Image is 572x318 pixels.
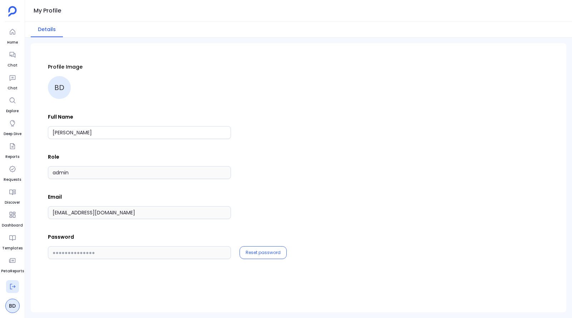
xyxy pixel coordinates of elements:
[48,126,231,139] input: Full Name
[48,166,231,179] input: Role
[6,108,19,114] span: Explore
[4,117,21,137] a: Deep Dive
[48,246,231,259] input: ●●●●●●●●●●●●●●
[4,177,21,183] span: Requests
[2,208,23,228] a: Dashboard
[6,40,19,45] span: Home
[6,94,19,114] a: Explore
[5,299,20,313] a: BD
[34,6,61,16] h1: My Profile
[48,63,549,70] p: Profile Image
[5,185,20,205] a: Discover
[48,153,549,160] p: Role
[5,140,19,160] a: Reports
[48,233,549,240] p: Password
[8,6,17,17] img: petavue logo
[6,85,19,91] span: Chat
[6,25,19,45] a: Home
[4,163,21,183] a: Requests
[1,254,24,274] a: PetaReports
[2,245,23,251] span: Templates
[246,250,281,255] button: Reset password
[5,154,19,160] span: Reports
[2,231,23,251] a: Templates
[1,268,24,274] span: PetaReports
[31,22,63,37] button: Details
[5,200,20,205] span: Discover
[48,193,549,200] p: Email
[4,131,21,137] span: Deep Dive
[6,48,19,68] a: Chat
[48,113,549,120] p: Full Name
[2,223,23,228] span: Dashboard
[6,71,19,91] a: Chat
[48,206,231,219] input: Email
[48,76,71,99] div: BD
[6,63,19,68] span: Chat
